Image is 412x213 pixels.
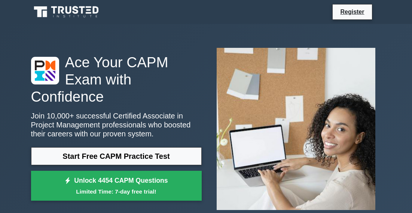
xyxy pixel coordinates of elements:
[336,7,369,16] a: Register
[31,54,202,106] h1: Ace Your CAPM Exam with Confidence
[31,171,202,201] a: Unlock 4454 CAPM QuestionsLimited Time: 7-day free trial!
[31,111,202,138] p: Join 10,000+ successful Certified Associate in Project Management professionals who boosted their...
[40,187,192,196] small: Limited Time: 7-day free trial!
[31,147,202,165] a: Start Free CAPM Practice Test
